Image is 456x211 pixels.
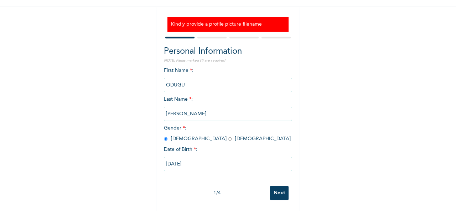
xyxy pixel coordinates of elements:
[164,45,292,58] h2: Personal Information
[270,186,289,200] input: Next
[164,58,292,63] p: NOTE: Fields marked (*) are required
[164,126,291,141] span: Gender : [DEMOGRAPHIC_DATA] [DEMOGRAPHIC_DATA]
[164,97,292,116] span: Last Name :
[164,189,270,197] div: 1 / 4
[164,68,292,88] span: First Name :
[164,146,197,153] span: Date of Birth :
[171,21,285,28] h3: Kindly provide a profile picture filename
[164,107,292,121] input: Enter your last name
[164,157,292,171] input: DD-MM-YYYY
[164,78,292,92] input: Enter your first name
